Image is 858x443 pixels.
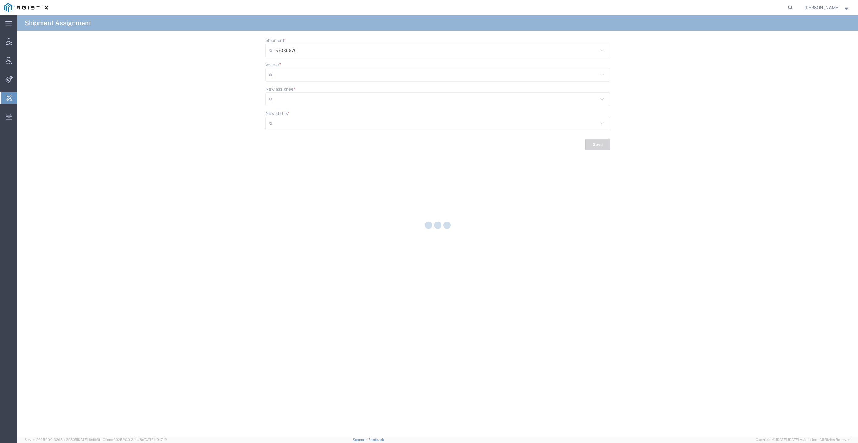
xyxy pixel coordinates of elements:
span: Client: 2025.20.0-314a16e [103,438,167,441]
span: Don'Jon Kelly [804,4,840,11]
a: Feedback [368,438,384,441]
span: [DATE] 10:17:12 [144,438,167,441]
button: [PERSON_NAME] [804,4,850,11]
span: [DATE] 10:18:31 [77,438,100,441]
img: logo [4,3,48,12]
a: Support [353,438,368,441]
span: Copyright © [DATE]-[DATE] Agistix Inc., All Rights Reserved [756,437,851,442]
span: Server: 2025.20.0-32d5ea39505 [25,438,100,441]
